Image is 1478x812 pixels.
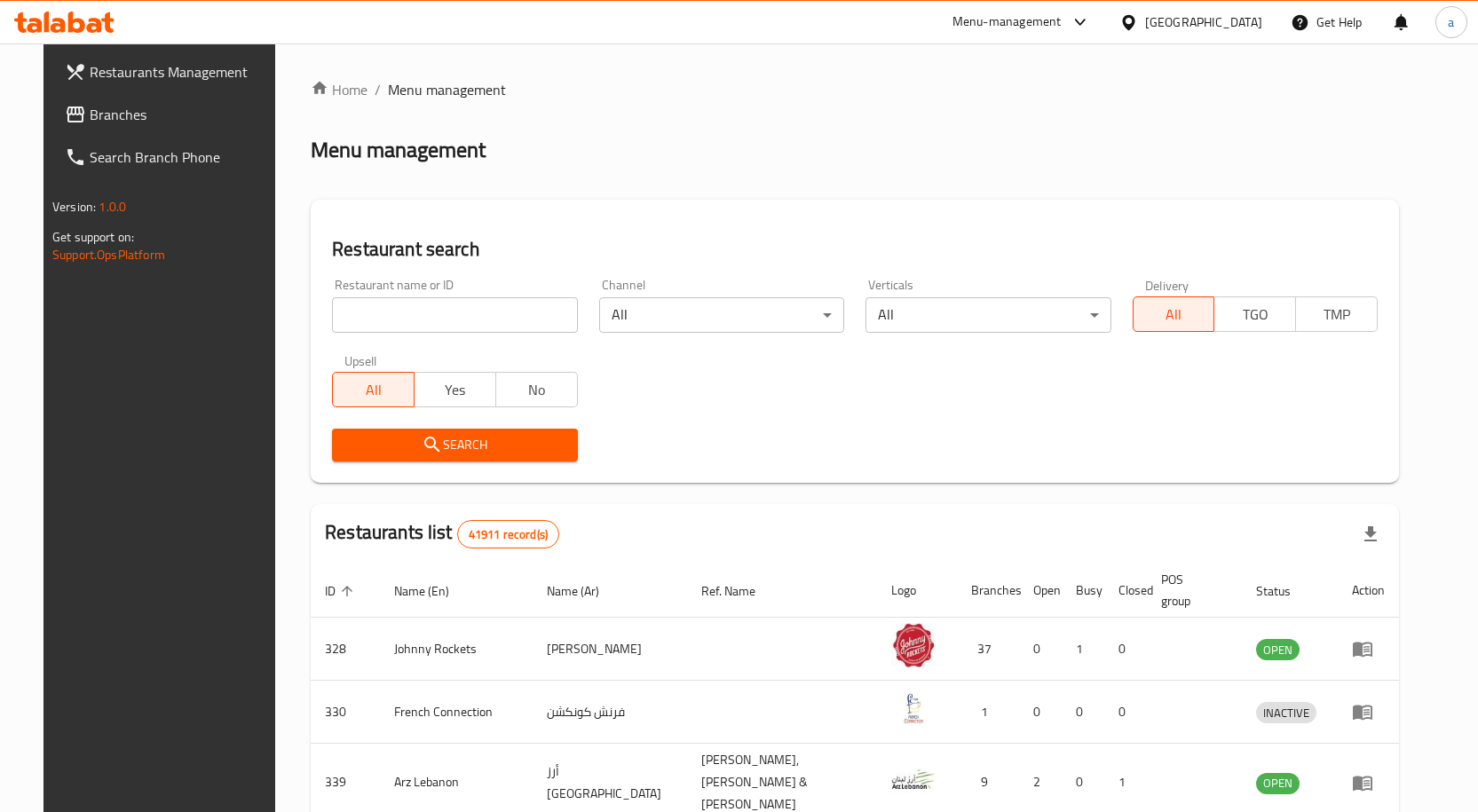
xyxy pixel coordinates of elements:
[891,623,936,667] img: Johnny Rockets
[1221,302,1289,327] span: TGO
[1303,302,1371,327] span: TMP
[457,520,559,548] div: Total records count
[52,225,134,248] span: Get support on:
[51,136,290,178] a: Search Branch Phone
[1104,681,1147,744] td: 0
[1019,564,1062,618] th: Open
[1062,681,1104,744] td: 0
[865,297,1110,333] div: All
[422,377,489,403] span: Yes
[1352,701,1385,722] div: Menu
[1256,703,1316,723] span: INACTIVE
[891,686,936,730] img: French Connection
[90,146,276,168] span: Search Branch Phone
[1256,773,1300,793] span: OPEN
[1352,772,1385,793] div: Menu
[458,526,558,543] span: 41911 record(s)
[99,195,126,218] span: 1.0.0
[1104,564,1147,618] th: Closed
[1213,296,1296,332] button: TGO
[388,79,506,100] span: Menu management
[325,580,359,602] span: ID
[1448,12,1454,32] span: a
[90,61,276,83] span: Restaurants Management
[599,297,844,333] div: All
[332,372,415,407] button: All
[495,372,578,407] button: No
[1349,513,1392,556] div: Export file
[90,104,276,125] span: Branches
[311,79,368,100] a: Home
[1256,639,1300,660] div: OPEN
[375,79,381,100] li: /
[533,681,687,744] td: فرنش كونكشن
[344,354,377,367] label: Upsell
[340,377,407,403] span: All
[311,136,486,164] h2: Menu management
[1145,279,1190,291] label: Delivery
[311,681,380,744] td: 330
[1338,564,1399,618] th: Action
[1295,296,1378,332] button: TMP
[957,681,1019,744] td: 1
[1104,618,1147,681] td: 0
[877,564,957,618] th: Logo
[52,195,96,218] span: Version:
[547,580,622,602] span: Name (Ar)
[52,243,165,266] a: Support.OpsPlatform
[380,618,533,681] td: Johnny Rockets
[1141,302,1208,327] span: All
[701,580,779,602] span: Ref. Name
[311,79,1399,100] nav: breadcrumb
[952,12,1062,33] div: Menu-management
[1062,618,1104,681] td: 1
[414,372,496,407] button: Yes
[311,618,380,681] td: 328
[1133,296,1215,332] button: All
[380,681,533,744] td: French Connection
[1256,640,1300,660] span: OPEN
[1145,12,1262,32] div: [GEOGRAPHIC_DATA]
[1161,569,1221,611] span: POS group
[332,429,577,461] button: Search
[51,51,290,93] a: Restaurants Management
[891,757,936,801] img: Arz Lebanon
[503,377,571,403] span: No
[325,519,559,548] h2: Restaurants list
[1019,618,1062,681] td: 0
[332,297,577,333] input: Search for restaurant name or ID..
[533,618,687,681] td: [PERSON_NAME]
[1256,580,1314,602] span: Status
[51,93,290,136] a: Branches
[957,618,1019,681] td: 37
[332,236,1378,263] h2: Restaurant search
[346,434,563,456] span: Search
[1062,564,1104,618] th: Busy
[1352,638,1385,659] div: Menu
[957,564,1019,618] th: Branches
[1256,702,1316,723] div: INACTIVE
[1019,681,1062,744] td: 0
[394,580,472,602] span: Name (En)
